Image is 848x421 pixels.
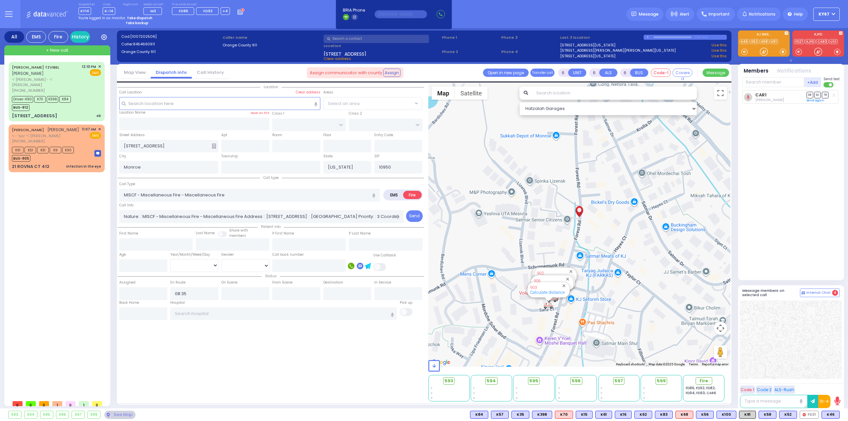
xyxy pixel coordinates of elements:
span: - [601,395,603,400]
div: ALS [555,411,573,419]
div: infection in the eye [66,164,101,169]
label: Assigned [119,280,135,285]
div: BLS [511,411,529,419]
label: Call Type [119,182,135,187]
a: [STREET_ADDRESS][US_STATE] [560,53,615,59]
div: ob [96,113,101,118]
button: Close [564,276,571,282]
span: Other building occupants [212,143,216,149]
button: Transfer call [530,69,555,77]
span: You're logged in as monitor. [79,16,126,21]
div: K52 [779,411,797,419]
div: K61 [595,411,612,419]
span: KY14 [79,7,91,15]
div: [STREET_ADDRESS] [12,113,57,119]
input: Search member [742,77,804,87]
label: Save as POI [250,111,269,115]
label: Apt [221,132,227,138]
img: message-box.svg [94,150,101,157]
label: Orange County 911 [121,49,220,55]
span: [STREET_ADDRESS] [324,51,366,56]
span: Message [639,11,659,18]
div: BLS [696,411,714,419]
span: 596 [572,378,581,384]
span: - [643,391,645,395]
div: K57 [491,411,509,419]
button: Notifications [777,67,811,75]
img: Logo [26,10,70,18]
div: 599 [88,411,100,418]
span: - [601,386,603,391]
a: KJFD [805,39,816,44]
div: ALS [675,411,693,419]
span: [1007202506] [130,34,157,39]
a: Util [829,39,838,44]
span: [PERSON_NAME] [47,127,79,132]
div: K100 [716,411,736,419]
a: 903 [530,285,537,290]
label: ZIP [374,154,379,159]
span: FD92 [203,8,213,14]
a: K91 [770,39,778,44]
span: K-14 [103,7,115,15]
span: - [643,395,645,400]
a: K52 [750,39,759,44]
span: Important [709,11,730,17]
span: - [558,386,560,391]
span: - [558,395,560,400]
div: K62 [634,411,652,419]
div: BLS [634,411,652,419]
label: Caller name [223,35,322,40]
span: EMS [90,69,101,76]
div: BLS [716,411,736,419]
label: Fire [403,191,422,199]
div: K84 [470,411,488,419]
strong: Take backup [126,21,148,26]
span: - [516,395,518,400]
span: - [473,395,475,400]
span: [PHONE_NUMBER] [12,88,45,93]
a: CAR3 [816,39,828,44]
div: K398 [532,411,552,419]
div: 597 [72,411,84,418]
span: - [431,391,433,395]
a: K58 [760,39,769,44]
span: - [431,395,433,400]
span: ✕ [98,127,101,132]
span: Clear address [324,56,351,61]
label: Use Callback [373,253,396,258]
span: [PHONE_NUMBER] [12,138,45,144]
label: Call Location [119,90,142,95]
a: History [70,31,90,43]
button: Close [566,275,572,281]
span: M3 [150,8,156,14]
div: BLS [576,411,593,419]
label: Night unit [123,3,138,7]
a: K46 [740,39,749,44]
span: FD86 [179,8,188,14]
label: In Service [374,280,391,285]
span: 595 [529,378,538,384]
a: Use this [712,53,727,59]
div: FD21 [800,411,819,419]
label: Location Name [119,110,145,115]
label: First Name [119,231,138,236]
div: 21 ROVNA CT 412 [12,163,49,170]
div: EMS [26,31,46,43]
span: - [473,386,475,391]
button: Message [703,69,729,77]
span: TR [822,92,828,98]
span: 12:10 PM [82,64,96,69]
a: FD21 [794,39,804,44]
div: K83 [655,411,673,419]
label: Back Home [119,300,139,305]
button: Covered [672,69,692,77]
span: EMS [90,132,101,139]
a: Call History [192,69,229,76]
input: (000)000-00000 [375,10,427,18]
span: 599 [657,378,666,384]
div: BLS [470,411,488,419]
img: red-radio-icon.svg [803,413,806,416]
div: 595 [40,411,53,418]
span: Select an area [328,100,360,107]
